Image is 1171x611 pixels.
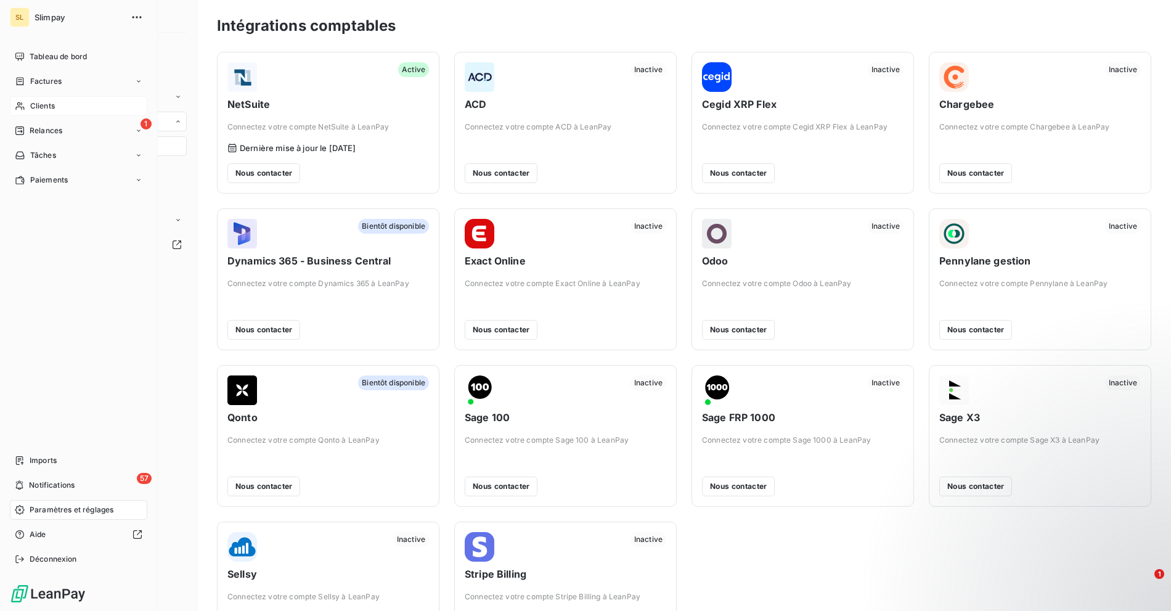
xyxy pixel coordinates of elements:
button: Nous contacter [465,163,537,183]
button: Nous contacter [702,477,775,496]
span: Imports [30,455,57,466]
span: Tâches [30,150,56,161]
span: Cegid XRP Flex [702,97,904,112]
span: Connectez votre compte Sage 1000 à LeanPay [702,435,904,446]
span: Inactive [630,375,666,390]
a: Paramètres et réglages [10,500,147,520]
span: Bientôt disponible [358,219,429,234]
span: Tableau de bord [30,51,87,62]
button: Nous contacter [939,320,1012,340]
span: Inactive [1105,62,1141,77]
button: Nous contacter [227,477,300,496]
img: Logo LeanPay [10,584,86,604]
button: Nous contacter [939,163,1012,183]
span: Notifications [29,480,75,491]
span: Inactive [630,219,666,234]
button: Nous contacter [702,163,775,183]
span: Aide [30,529,46,540]
span: Connectez votre compte Sage X3 à LeanPay [939,435,1141,446]
span: Connectez votre compte Stripe Billing à LeanPay [465,591,666,602]
span: Déconnexion [30,554,77,565]
span: Connectez votre compte Pennylane à LeanPay [939,278,1141,289]
span: Inactive [630,532,666,547]
span: ACD [465,97,666,112]
span: Connectez votre compte Odoo à LeanPay [702,278,904,289]
span: Paramètres et réglages [30,504,113,515]
span: Connectez votre compte Dynamics 365 à LeanPay [227,278,429,289]
span: Sage X3 [939,410,1141,425]
img: Odoo logo [702,219,732,248]
img: Qonto logo [227,375,257,405]
a: Clients [10,96,147,116]
span: Chargebee [939,97,1141,112]
span: Inactive [868,375,904,390]
span: Bientôt disponible [358,375,429,390]
span: 1 [1154,569,1164,579]
span: Connectez votre compte Exact Online à LeanPay [465,278,666,289]
img: Stripe Billing logo [465,532,494,562]
iframe: Intercom notifications message [924,491,1171,578]
span: Inactive [393,532,429,547]
img: Sage X3 logo [939,375,969,405]
img: Sage FRP 1000 logo [702,375,732,405]
span: Sage 100 [465,410,666,425]
span: Paiements [30,174,68,186]
span: Qonto [227,410,429,425]
img: Chargebee logo [939,62,969,92]
span: Slimpay [35,12,123,22]
img: Sage 100 logo [465,375,494,405]
img: Cegid XRP Flex logo [702,62,732,92]
span: Connectez votre compte NetSuite à LeanPay [227,121,429,133]
button: Nous contacter [939,477,1012,496]
img: Dynamics 365 - Business Central logo [227,219,257,248]
button: Nous contacter [702,320,775,340]
span: Connectez votre compte Cegid XRP Flex à LeanPay [702,121,904,133]
span: Inactive [1105,375,1141,390]
button: Nous contacter [227,163,300,183]
h3: Intégrations comptables [217,15,396,37]
span: Relances [30,125,62,136]
iframe: Intercom live chat [1129,569,1159,599]
span: Connectez votre compte Sage 100 à LeanPay [465,435,666,446]
span: Dernière mise à jour le [DATE] [240,143,356,153]
span: Inactive [868,219,904,234]
span: Connectez votre compte Sellsy à LeanPay [227,591,429,602]
span: Pennylane gestion [939,253,1141,268]
a: Imports [10,451,147,470]
span: NetSuite [227,97,429,112]
span: Exact Online [465,253,666,268]
button: Nous contacter [465,320,537,340]
span: Sellsy [227,567,429,581]
a: 1Relances [10,121,147,141]
span: 57 [137,473,152,484]
a: Paiements [10,170,147,190]
img: Pennylane gestion logo [939,219,969,248]
span: Connectez votre compte Qonto à LeanPay [227,435,429,446]
span: Connectez votre compte Chargebee à LeanPay [939,121,1141,133]
span: Inactive [868,62,904,77]
span: Odoo [702,253,904,268]
img: Sellsy logo [227,532,257,562]
a: Aide [10,525,147,544]
span: Active [398,62,429,77]
span: Factures [30,76,62,87]
div: SL [10,7,30,27]
span: Inactive [1105,219,1141,234]
button: Nous contacter [227,320,300,340]
span: Stripe Billing [465,567,666,581]
span: Clients [30,100,55,112]
a: Tableau de bord [10,47,147,67]
span: Sage FRP 1000 [702,410,904,425]
img: Exact Online logo [465,219,494,248]
a: Tâches [10,146,147,165]
button: Nous contacter [465,477,537,496]
span: Inactive [630,62,666,77]
img: ACD logo [465,62,494,92]
a: Factures [10,72,147,91]
img: NetSuite logo [227,62,257,92]
span: Connectez votre compte ACD à LeanPay [465,121,666,133]
span: Dynamics 365 - Business Central [227,253,429,268]
span: 1 [141,118,152,129]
